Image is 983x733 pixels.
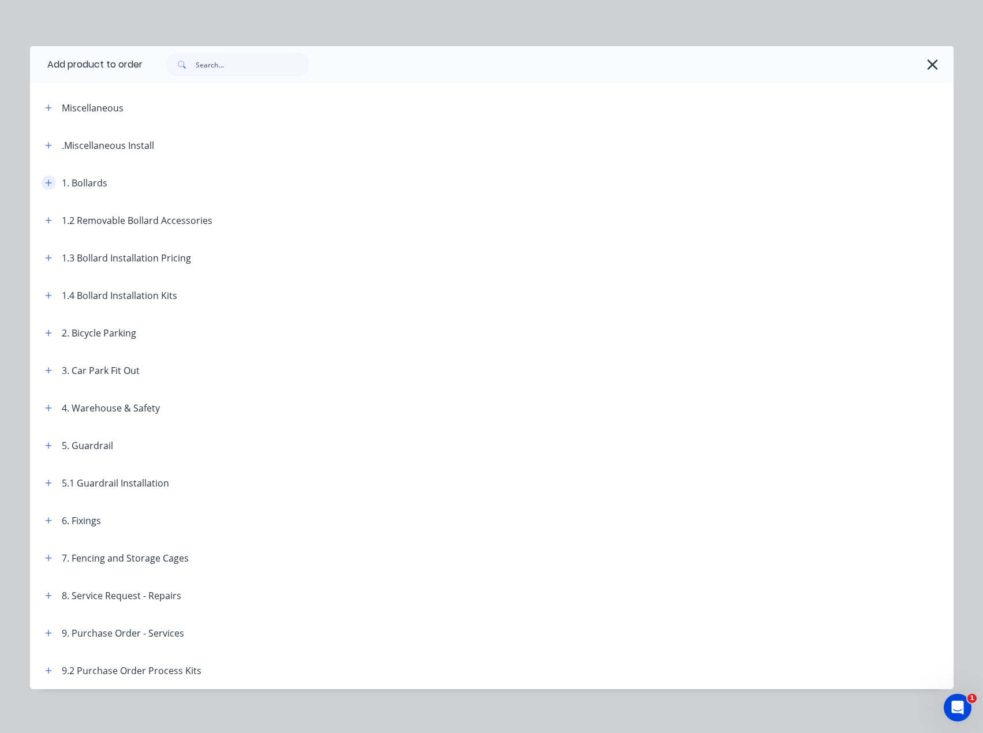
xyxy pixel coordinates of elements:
div: 4. Warehouse & Safety [62,401,160,415]
input: Search... [196,53,310,76]
div: 1.3 Bollard Installation Pricing [62,251,191,265]
div: Add product to order [30,46,143,83]
div: 7. Fencing and Storage Cages [62,551,189,565]
div: 3. Car Park Fit Out [62,364,140,377]
div: Miscellaneous [62,101,124,115]
div: 8. Service Request - Repairs [62,589,181,603]
div: 9. Purchase Order - Services [62,626,184,640]
span: 1 [967,694,977,703]
div: 1. Bollards [62,176,107,190]
div: .Miscellaneous Install [62,139,154,152]
div: 6. Fixings [62,514,101,528]
iframe: Intercom live chat [944,694,971,721]
div: 1.2 Removable Bollard Accessories [62,214,212,227]
div: 5. Guardrail [62,439,113,452]
div: 1.4 Bollard Installation Kits [62,289,177,302]
div: 5.1 Guardrail Installation [62,476,169,490]
div: 2. Bicycle Parking [62,326,136,340]
div: 9.2 Purchase Order Process Kits [62,664,201,678]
